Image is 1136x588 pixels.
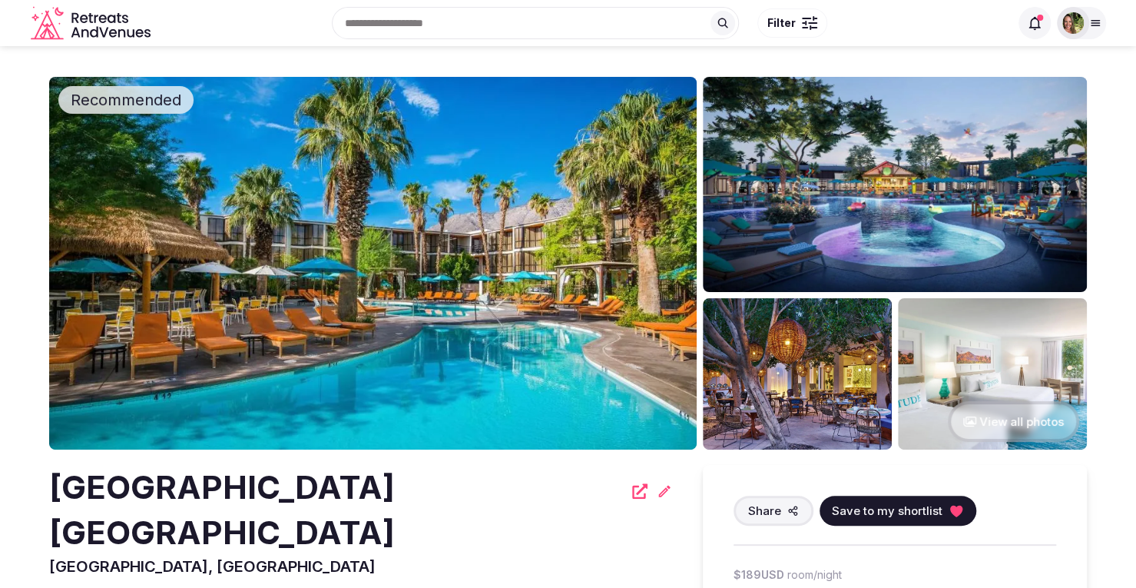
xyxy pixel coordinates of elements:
span: Recommended [65,89,187,111]
a: Visit the homepage [31,6,154,41]
h2: [GEOGRAPHIC_DATA] [GEOGRAPHIC_DATA] [49,465,623,556]
img: Venue gallery photo [703,298,892,450]
span: [GEOGRAPHIC_DATA], [GEOGRAPHIC_DATA] [49,557,376,576]
button: Save to my shortlist [820,496,976,526]
button: View all photos [948,401,1079,442]
img: Venue gallery photo [703,77,1087,292]
button: Filter [757,8,827,38]
button: Share [734,496,813,526]
span: $189 USD [734,567,784,583]
div: Recommended [58,86,194,114]
img: Venue gallery photo [898,298,1087,450]
img: Shay Tippie [1062,12,1084,34]
svg: Retreats and Venues company logo [31,6,154,41]
span: Share [748,503,781,519]
span: Save to my shortlist [832,503,942,519]
span: room/night [787,567,842,583]
span: Filter [767,15,796,31]
img: Venue cover photo [49,77,697,450]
